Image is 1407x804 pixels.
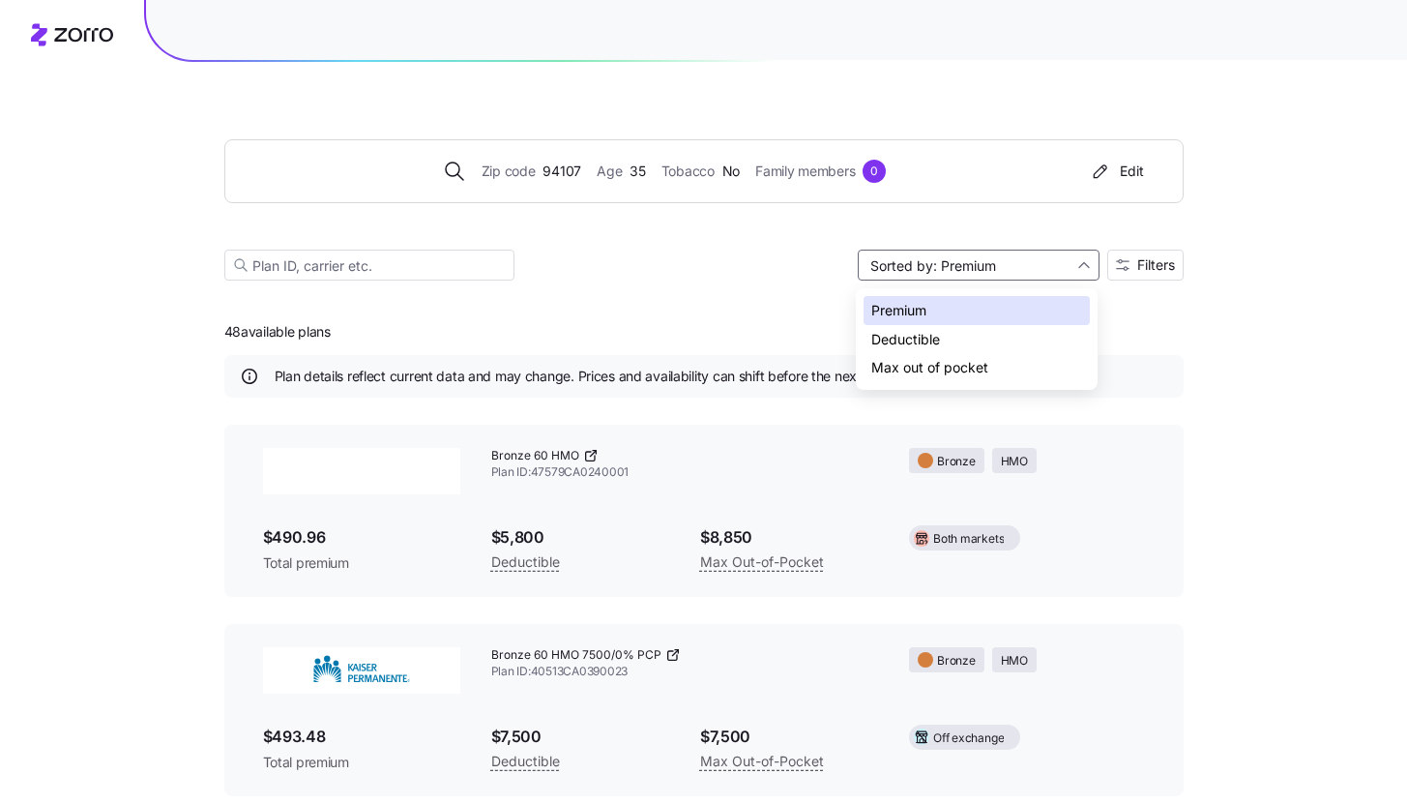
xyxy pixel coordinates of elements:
span: $8,850 [700,525,878,550]
span: Tobacco [661,161,715,182]
span: No [722,161,740,182]
span: 94107 [542,161,581,182]
div: Edit [1089,162,1144,181]
input: Sort by [858,250,1099,281]
span: Plan details reflect current data and may change. Prices and availability can shift before the ne... [275,367,963,386]
span: Family members [755,161,855,182]
span: Bronze [937,652,976,670]
span: Plan ID: 40513CA0390023 [491,664,879,680]
span: $7,500 [491,725,669,749]
span: Both markets [933,530,1004,549]
span: Bronze [937,453,976,471]
span: Total premium [263,753,460,772]
span: Max Out-of-Pocket [700,551,824,574]
span: Deductible [491,551,560,574]
span: $493.48 [263,725,460,749]
input: Plan ID, carrier etc. [224,250,514,281]
img: Chinese Community Health Plan [263,448,460,494]
div: Premium [864,296,1090,325]
span: Bronze 60 HMO [491,448,579,464]
span: Off exchange [933,730,1004,748]
img: Kaiser Permanente [263,647,460,694]
span: 35 [630,161,645,182]
div: Max out of pocket [864,353,1090,382]
span: HMO [1001,453,1028,471]
button: Filters [1107,250,1184,281]
span: Age [597,161,622,182]
span: HMO [1001,652,1028,670]
span: Zip code [482,161,536,182]
span: $5,800 [491,525,669,550]
span: Bronze 60 HMO 7500/0% PCP [491,647,661,664]
span: $490.96 [263,525,460,550]
div: Deductible [864,325,1090,354]
div: 0 [863,160,886,183]
span: Plan ID: 47579CA0240001 [491,464,879,481]
span: Filters [1137,258,1175,272]
span: Max Out-of-Pocket [700,750,824,773]
span: Total premium [263,553,460,573]
span: $7,500 [700,725,878,749]
span: 48 available plans [224,322,331,342]
span: Deductible [491,750,560,773]
button: Edit [1081,156,1152,187]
